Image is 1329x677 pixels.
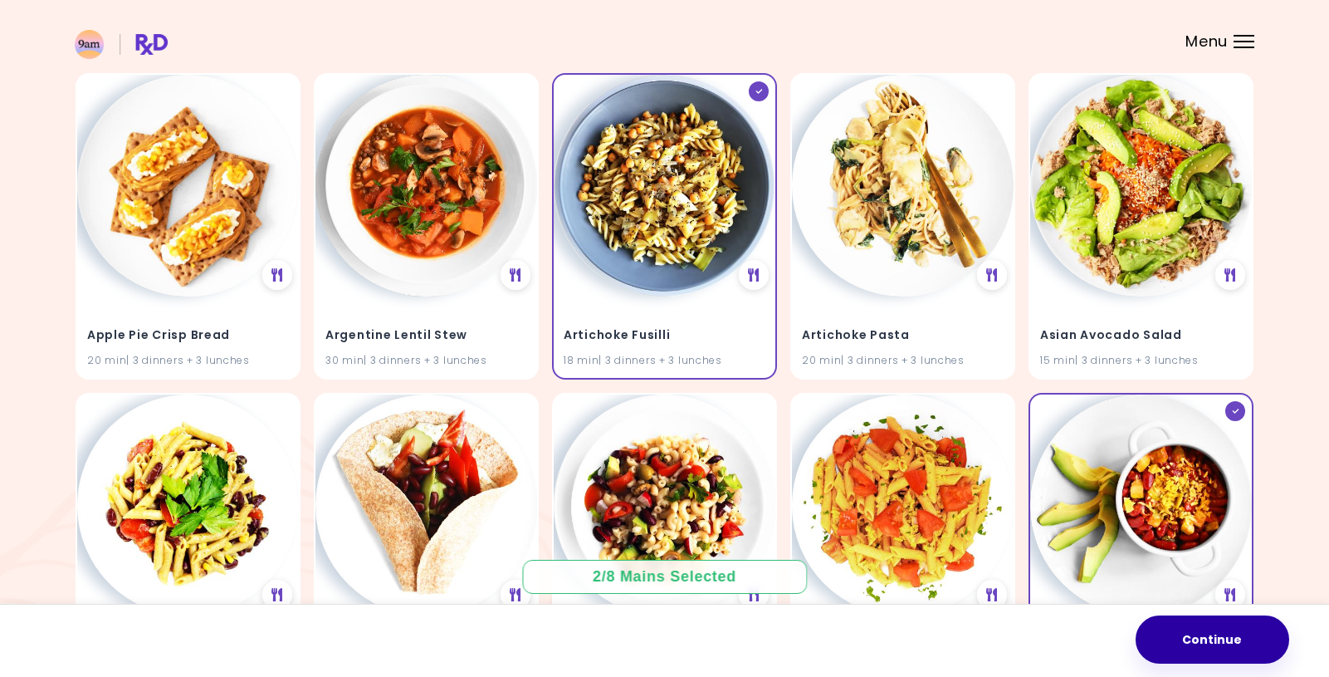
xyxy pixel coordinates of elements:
div: See Meal Plan [1215,580,1245,610]
div: See Meal Plan [739,260,769,290]
button: Continue [1136,616,1289,664]
div: 30 min | 3 dinners + 3 lunches [325,351,527,367]
h4: Asian Avocado Salad [1040,322,1242,349]
div: See Meal Plan [501,260,530,290]
img: RxDiet [75,30,168,59]
div: See Meal Plan [977,580,1007,610]
span: Menu [1185,34,1228,49]
div: 2 / 8 Mains Selected [581,567,749,587]
h4: Apple Pie Crisp Bread [87,322,289,349]
div: See Meal Plan [1215,260,1245,290]
div: See Meal Plan [739,580,769,610]
h4: Artichoke Fusilli [564,322,765,349]
h4: Artichoke Pasta [802,322,1004,349]
div: See Meal Plan [262,260,292,290]
div: See Meal Plan [501,580,530,610]
h4: Argentine Lentil Stew [325,322,527,349]
div: 15 min | 3 dinners + 3 lunches [1040,351,1242,367]
div: 18 min | 3 dinners + 3 lunches [564,351,765,367]
div: 20 min | 3 dinners + 3 lunches [87,351,289,367]
div: See Meal Plan [977,260,1007,290]
div: See Meal Plan [262,580,292,610]
div: 20 min | 3 dinners + 3 lunches [802,351,1004,367]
